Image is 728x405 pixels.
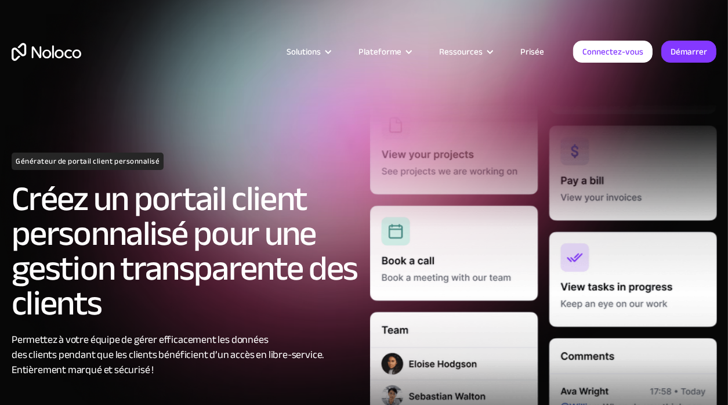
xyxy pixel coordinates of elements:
[272,44,344,59] div: Solutions
[661,41,716,63] a: Démarrer
[12,182,358,321] h2: Créez un portail client personnalisé pour une gestion transparente des clients
[12,43,81,61] a: domicile
[358,44,401,59] div: Plateforme
[12,332,358,378] div: Permettez à votre équipe de gérer efficacement les données des clients pendant que les clients bé...
[506,44,559,59] a: Prisée
[439,44,483,59] div: Ressources
[425,44,506,59] div: Ressources
[287,44,321,59] div: Solutions
[344,44,425,59] div: Plateforme
[573,41,653,63] a: Connectez-vous
[12,153,164,170] h1: Générateur de portail client personnalisé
